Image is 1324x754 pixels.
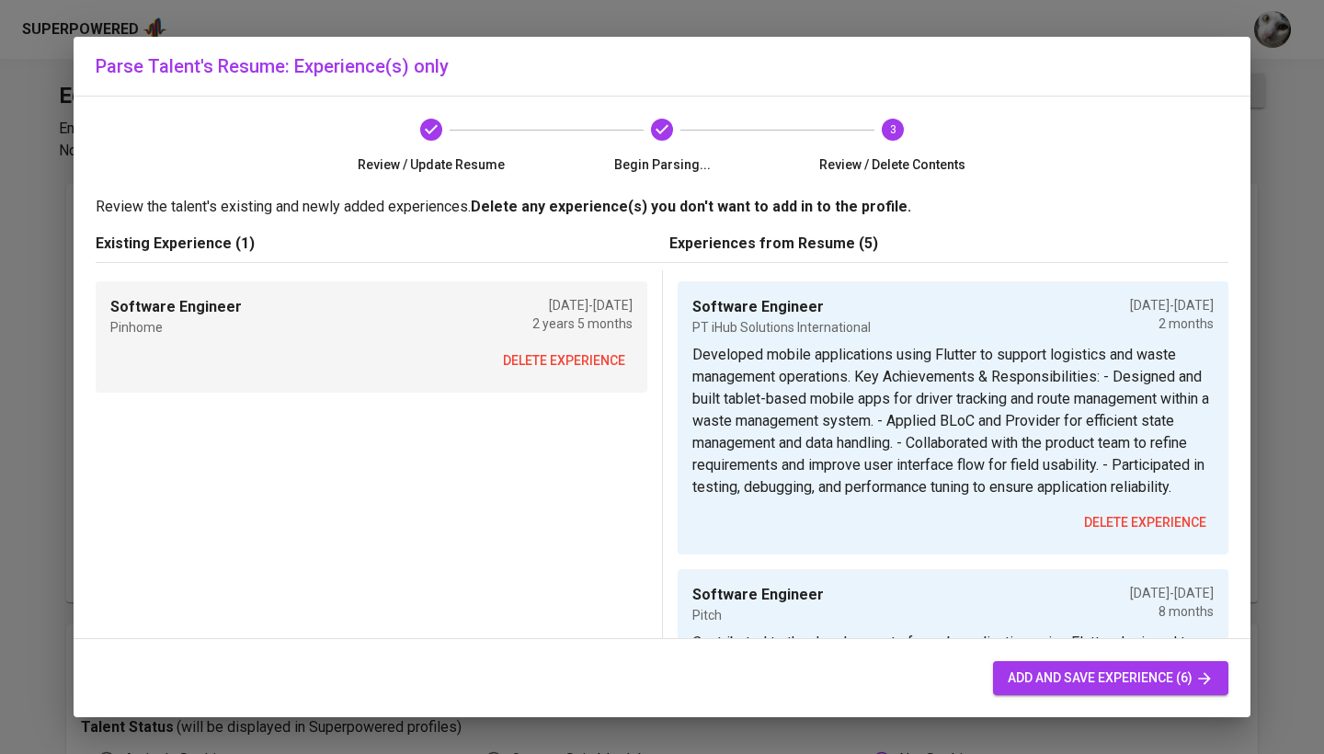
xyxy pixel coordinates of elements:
[96,196,1228,218] p: Review the talent's existing and newly added experiences.
[1077,506,1214,540] button: delete experience
[96,51,1228,81] h6: Parse Talent's Resume: Experience(s) only
[496,344,633,378] button: delete experience
[96,233,655,255] p: Existing Experience (1)
[1008,667,1214,690] span: add and save experience (6)
[692,344,1214,498] p: Developed mobile applications using Flutter to support logistics and waste management operations....
[692,296,871,318] p: Software Engineer
[993,661,1228,695] button: add and save experience (6)
[110,318,242,337] p: Pinhome
[1130,314,1214,333] p: 2 months
[1084,511,1206,534] span: delete experience
[110,296,242,318] p: Software Engineer
[1130,584,1214,602] p: [DATE] - [DATE]
[532,314,633,333] p: 2 years 5 months
[669,233,1228,255] p: Experiences from Resume (5)
[692,584,824,606] p: Software Engineer
[532,296,633,314] p: [DATE] - [DATE]
[784,155,1000,174] span: Review / Delete Contents
[692,318,871,337] p: PT iHub Solutions International
[471,198,911,215] b: Delete any experience(s) you don't want to add in to the profile.
[889,123,896,136] text: 3
[554,155,770,174] span: Begin Parsing...
[503,349,625,372] span: delete experience
[324,155,540,174] span: Review / Update Resume
[1130,602,1214,621] p: 8 months
[692,606,824,624] p: Pitch
[1130,296,1214,314] p: [DATE] - [DATE]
